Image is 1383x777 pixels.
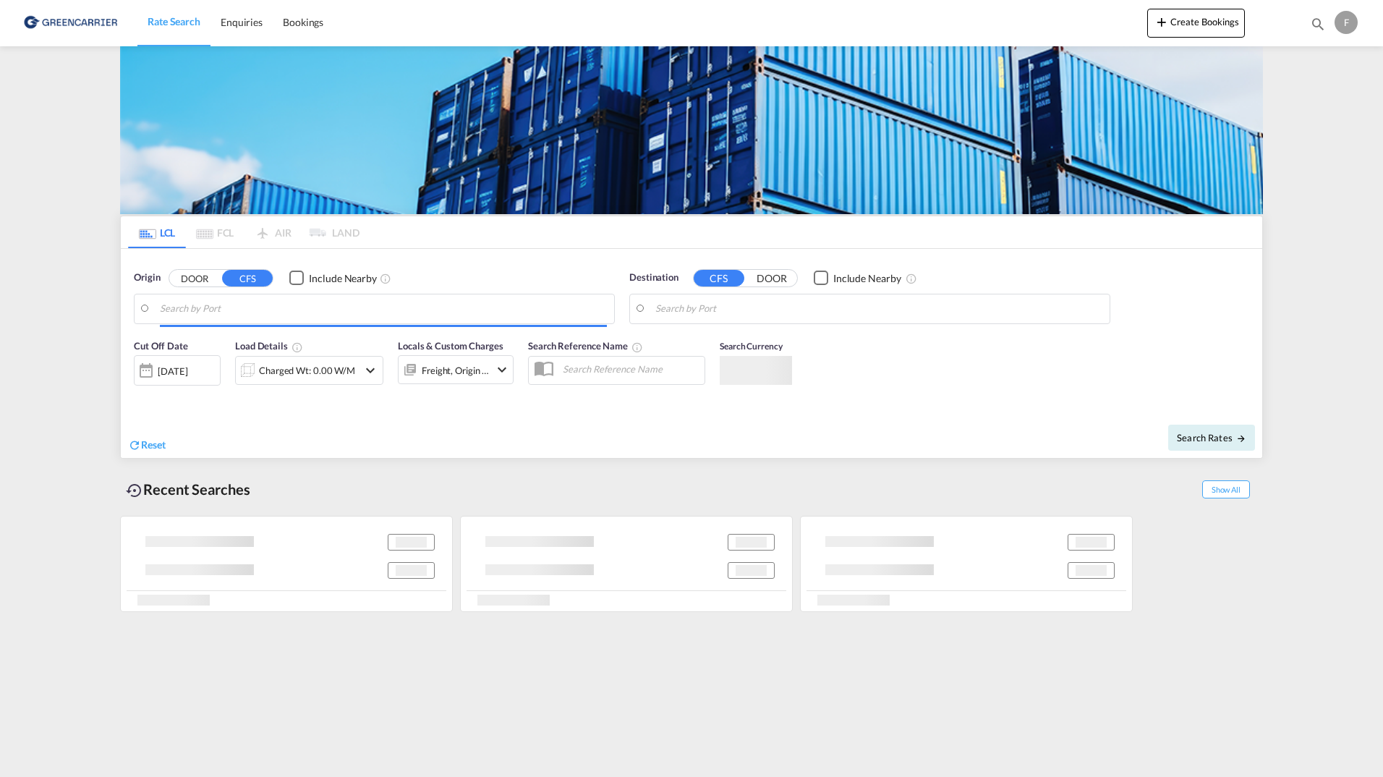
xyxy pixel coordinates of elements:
[120,473,256,506] div: Recent Searches
[120,46,1263,214] img: GreenCarrierFCL_LCL.png
[833,271,901,286] div: Include Nearby
[528,340,643,352] span: Search Reference Name
[694,270,744,286] button: CFS
[148,15,200,27] span: Rate Search
[22,7,119,39] img: 8cf206808afe11efa76fcd1e3d746489.png
[1177,432,1246,443] span: Search Rates
[128,438,141,451] md-icon: icon-refresh
[283,16,323,28] span: Bookings
[380,273,391,284] md-icon: Unchecked: Ignores neighbouring ports when fetching rates.Checked : Includes neighbouring ports w...
[1335,11,1358,34] div: F
[1202,480,1250,498] span: Show All
[134,271,160,285] span: Origin
[1147,9,1245,38] button: icon-plus 400-fgCreate Bookings
[814,271,901,286] md-checkbox: Checkbox No Ink
[221,16,263,28] span: Enquiries
[362,362,379,379] md-icon: icon-chevron-down
[259,360,355,381] div: Charged Wt: 0.00 W/M
[222,270,273,286] button: CFS
[1310,16,1326,38] div: icon-magnify
[398,355,514,384] div: Freight Origin Destinationicon-chevron-down
[126,482,143,499] md-icon: icon-backup-restore
[292,341,303,353] md-icon: Chargeable Weight
[121,249,1262,458] div: Origin DOOR CFS Checkbox No InkUnchecked: Ignores neighbouring ports when fetching rates.Checked ...
[134,340,188,352] span: Cut Off Date
[1236,433,1246,443] md-icon: icon-arrow-right
[141,438,166,451] span: Reset
[309,271,377,286] div: Include Nearby
[422,360,490,381] div: Freight Origin Destination
[289,271,377,286] md-checkbox: Checkbox No Ink
[1153,13,1170,30] md-icon: icon-plus 400-fg
[493,361,511,378] md-icon: icon-chevron-down
[128,216,359,248] md-pagination-wrapper: Use the left and right arrow keys to navigate between tabs
[906,273,917,284] md-icon: Unchecked: Ignores neighbouring ports when fetching rates.Checked : Includes neighbouring ports w...
[629,271,678,285] span: Destination
[398,340,503,352] span: Locals & Custom Charges
[158,365,187,378] div: [DATE]
[1310,16,1326,32] md-icon: icon-magnify
[746,270,797,286] button: DOOR
[556,358,705,380] input: Search Reference Name
[134,355,221,386] div: [DATE]
[128,216,186,248] md-tab-item: LCL
[720,341,783,352] span: Search Currency
[631,341,643,353] md-icon: Your search will be saved by the below given name
[134,384,145,404] md-datepicker: Select
[128,438,166,454] div: icon-refreshReset
[235,356,383,385] div: Charged Wt: 0.00 W/Micon-chevron-down
[160,298,607,320] input: Search by Port
[235,340,303,352] span: Load Details
[169,270,220,286] button: DOOR
[1168,425,1255,451] button: Search Ratesicon-arrow-right
[655,298,1102,320] input: Search by Port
